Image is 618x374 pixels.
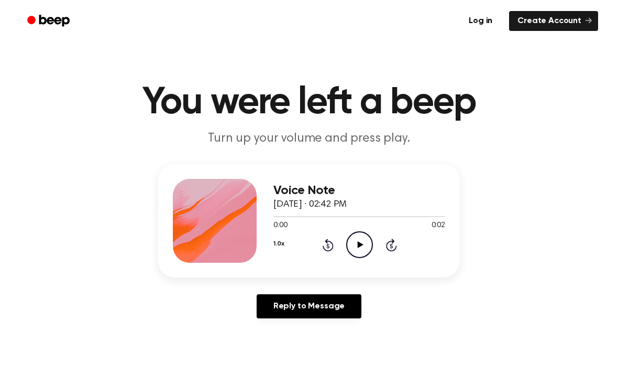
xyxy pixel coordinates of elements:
a: Log in [458,9,503,33]
span: 0:00 [273,220,287,231]
button: 1.0x [273,235,284,253]
h3: Voice Note [273,184,445,198]
a: Beep [20,11,79,31]
h1: You were left a beep [41,84,577,122]
p: Turn up your volume and press play. [108,130,510,147]
span: [DATE] · 02:42 PM [273,200,347,209]
a: Reply to Message [257,294,361,318]
span: 0:02 [432,220,445,231]
a: Create Account [509,11,598,31]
